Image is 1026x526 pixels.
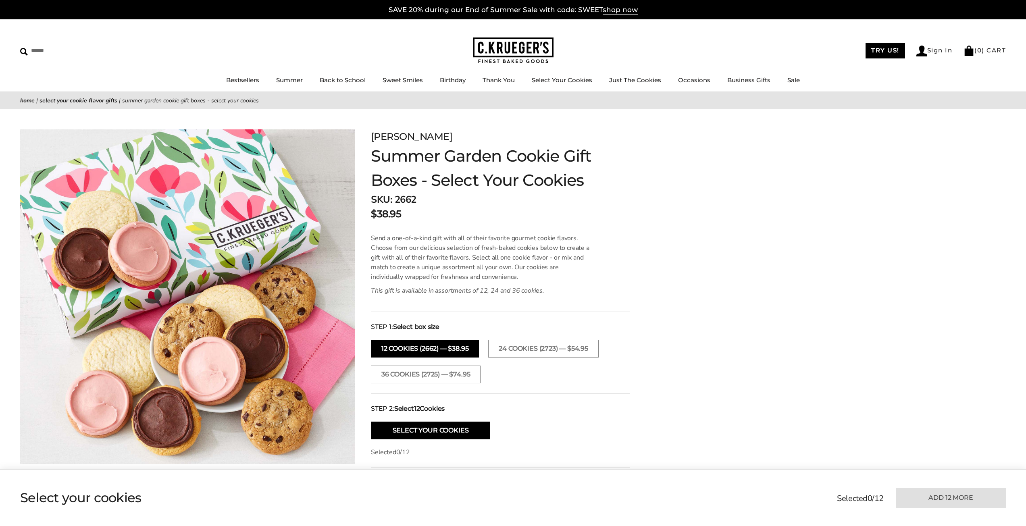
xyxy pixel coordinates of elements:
p: Selected / [371,447,630,457]
span: Summer Garden Cookie Gift Boxes - Select Your Cookies [122,97,259,104]
strong: Select Cookies [394,404,445,414]
div: STEP 2: [371,404,630,414]
span: 12 [402,448,410,457]
img: Summer Garden Cookie Gift Boxes - Select Your Cookies [20,129,355,464]
span: 0 [977,46,982,54]
button: Add 12 more [896,488,1006,508]
a: Business Gifts [727,76,770,84]
img: Account [916,46,927,56]
a: Birthday [440,76,466,84]
a: Home [20,97,35,104]
button: 12 COOKIES (2662) — $38.95 [371,340,479,358]
a: Summer [276,76,303,84]
p: Selected / [837,493,884,505]
img: C.KRUEGER'S [473,37,554,64]
button: Select Your Cookies [371,422,490,439]
span: | [36,97,38,104]
a: Thank You [483,76,515,84]
input: Search [20,44,116,57]
span: 2662 [395,193,416,206]
span: 0 [868,493,872,504]
button: 24 COOKIES (2723) — $54.95 [488,340,598,358]
a: Bestsellers [226,76,259,84]
div: STEP 1: [371,322,630,332]
strong: Select box size [393,322,439,332]
h1: Summer Garden Cookie Gift Boxes - Select Your Cookies [371,144,630,192]
a: Occasions [678,76,710,84]
button: 36 COOKIES (2725) — $74.95 [371,366,481,383]
span: | [119,97,121,104]
a: (0) CART [964,46,1006,54]
a: SAVE 20% during our End of Summer Sale with code: SWEETshop now [389,6,638,15]
span: 12 [874,493,884,504]
nav: breadcrumbs [20,96,1006,105]
a: Sale [787,76,800,84]
span: shop now [603,6,638,15]
a: Sign In [916,46,953,56]
p: $38.95 [371,207,401,221]
a: Select Your Cookie Flavor Gifts [40,97,117,104]
span: 12 [414,405,420,412]
a: Just The Cookies [609,76,661,84]
a: Back to School [320,76,366,84]
a: TRY US! [866,43,905,58]
img: Search [20,48,28,56]
em: This gift is available in assortments of 12, 24 and 36 cookies. [371,286,544,295]
strong: SKU: [371,193,392,206]
a: Sweet Smiles [383,76,423,84]
a: Select Your Cookies [532,76,592,84]
p: Send a one-of-a-kind gift with all of their favorite gourmet cookie flavors. Choose from our deli... [371,233,591,282]
p: [PERSON_NAME] [371,129,630,144]
span: 0 [396,448,400,457]
img: Bag [964,46,974,56]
